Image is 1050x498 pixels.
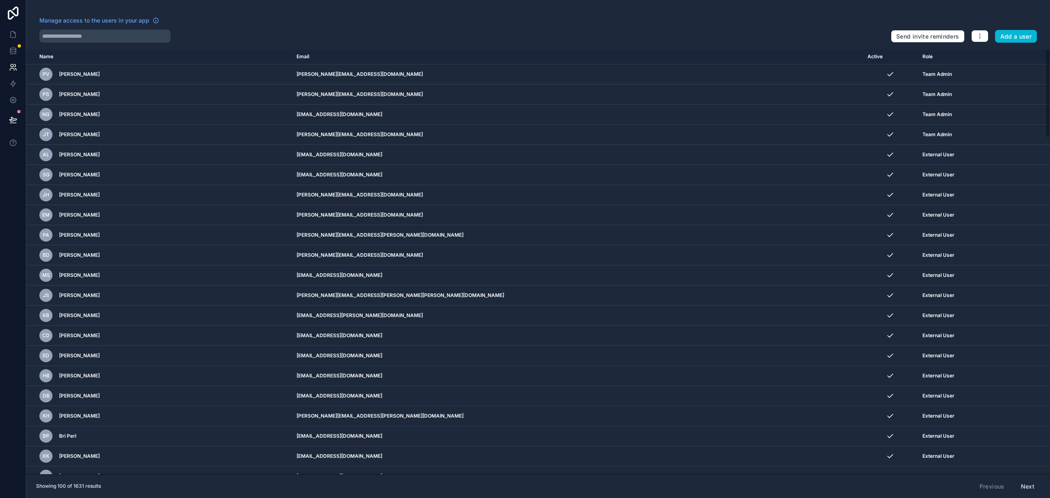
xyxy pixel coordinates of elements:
span: External User [922,312,954,319]
span: [PERSON_NAME] [59,413,100,419]
span: JS [43,292,49,299]
span: External User [922,393,954,399]
button: Send invite reminders [891,30,964,43]
td: [PERSON_NAME][EMAIL_ADDRESS][DOMAIN_NAME] [292,85,863,105]
span: [PERSON_NAME] [59,252,100,258]
td: [PERSON_NAME][EMAIL_ADDRESS][PERSON_NAME][DOMAIN_NAME] [292,406,863,426]
span: JT [43,131,49,138]
span: External User [922,372,954,379]
span: NG [42,111,50,118]
th: Name [26,49,292,64]
span: [PERSON_NAME] [59,71,100,78]
span: [PERSON_NAME] [59,272,100,279]
span: External User [922,212,954,218]
span: [PERSON_NAME] [59,192,100,198]
span: Bri Perl [59,433,76,439]
span: PV [43,71,50,78]
span: EM [42,212,50,218]
span: [PERSON_NAME] [59,131,100,138]
td: [EMAIL_ADDRESS][DOMAIN_NAME] [292,265,863,286]
div: scrollable content [26,49,1050,474]
span: External User [922,433,954,439]
span: [PERSON_NAME] [59,312,100,319]
span: External User [922,453,954,459]
span: [PERSON_NAME] [59,332,100,339]
td: [PERSON_NAME][EMAIL_ADDRESS][DOMAIN_NAME] [292,64,863,85]
td: [EMAIL_ADDRESS][DOMAIN_NAME] [292,326,863,346]
td: [EMAIL_ADDRESS][DOMAIN_NAME] [292,346,863,366]
span: [PERSON_NAME] [59,473,100,480]
span: ED [43,352,49,359]
span: [PERSON_NAME] [59,232,100,238]
td: [PERSON_NAME][EMAIL_ADDRESS][DOMAIN_NAME] [292,245,863,265]
span: AL [43,151,49,158]
span: HB [43,372,50,379]
span: CD [42,332,50,339]
span: [PERSON_NAME] [59,212,100,218]
td: [EMAIL_ADDRESS][DOMAIN_NAME] [292,366,863,386]
td: [PERSON_NAME][EMAIL_ADDRESS][DOMAIN_NAME] [292,205,863,225]
span: Manage access to the users in your app [39,16,149,25]
span: Team Admin [922,131,952,138]
span: [PERSON_NAME] [59,151,100,158]
td: [EMAIL_ADDRESS][DOMAIN_NAME] [292,446,863,466]
span: Team Admin [922,111,952,118]
td: [PERSON_NAME][EMAIL_ADDRESS][DOMAIN_NAME] [292,125,863,145]
span: External User [922,252,954,258]
td: [PERSON_NAME][EMAIL_ADDRESS][PERSON_NAME][PERSON_NAME][DOMAIN_NAME] [292,286,863,306]
span: BP [43,433,49,439]
td: [EMAIL_ADDRESS][DOMAIN_NAME] [292,105,863,125]
span: External User [922,352,954,359]
span: External User [922,292,954,299]
span: PS [43,91,49,98]
span: External User [922,473,954,480]
span: External User [922,413,954,419]
td: [EMAIL_ADDRESS][DOMAIN_NAME] [292,466,863,487]
span: PA [43,232,49,238]
th: Email [292,49,863,64]
span: External User [922,151,954,158]
span: JH [43,192,49,198]
span: [PERSON_NAME] [59,393,100,399]
span: [PERSON_NAME] [59,453,100,459]
span: [PERSON_NAME] [59,292,100,299]
span: External User [922,232,954,238]
span: External User [922,192,954,198]
a: Manage access to the users in your app [39,16,159,25]
span: Team Admin [922,91,952,98]
span: AB [43,473,50,480]
button: Next [1015,480,1040,493]
span: SG [43,171,50,178]
span: External User [922,332,954,339]
span: External User [922,171,954,178]
span: KB [43,312,49,319]
span: MS [42,272,50,279]
span: [PERSON_NAME] [59,372,100,379]
span: Team Admin [922,71,952,78]
td: [EMAIL_ADDRESS][DOMAIN_NAME] [292,145,863,165]
span: KK [43,453,49,459]
span: [PERSON_NAME] [59,171,100,178]
th: Role [918,49,1010,64]
td: [EMAIL_ADDRESS][DOMAIN_NAME] [292,426,863,446]
span: BD [43,252,50,258]
span: DB [43,393,50,399]
span: Showing 100 of 1631 results [36,483,101,489]
span: [PERSON_NAME] [59,91,100,98]
td: [PERSON_NAME][EMAIL_ADDRESS][DOMAIN_NAME] [292,185,863,205]
span: [PERSON_NAME] [59,111,100,118]
td: [EMAIL_ADDRESS][DOMAIN_NAME] [292,165,863,185]
td: [PERSON_NAME][EMAIL_ADDRESS][PERSON_NAME][DOMAIN_NAME] [292,225,863,245]
span: External User [922,272,954,279]
span: KH [43,413,50,419]
td: [EMAIL_ADDRESS][DOMAIN_NAME] [292,386,863,406]
td: [EMAIL_ADDRESS][PERSON_NAME][DOMAIN_NAME] [292,306,863,326]
button: Add a user [995,30,1037,43]
th: Active [863,49,918,64]
span: [PERSON_NAME] [59,352,100,359]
